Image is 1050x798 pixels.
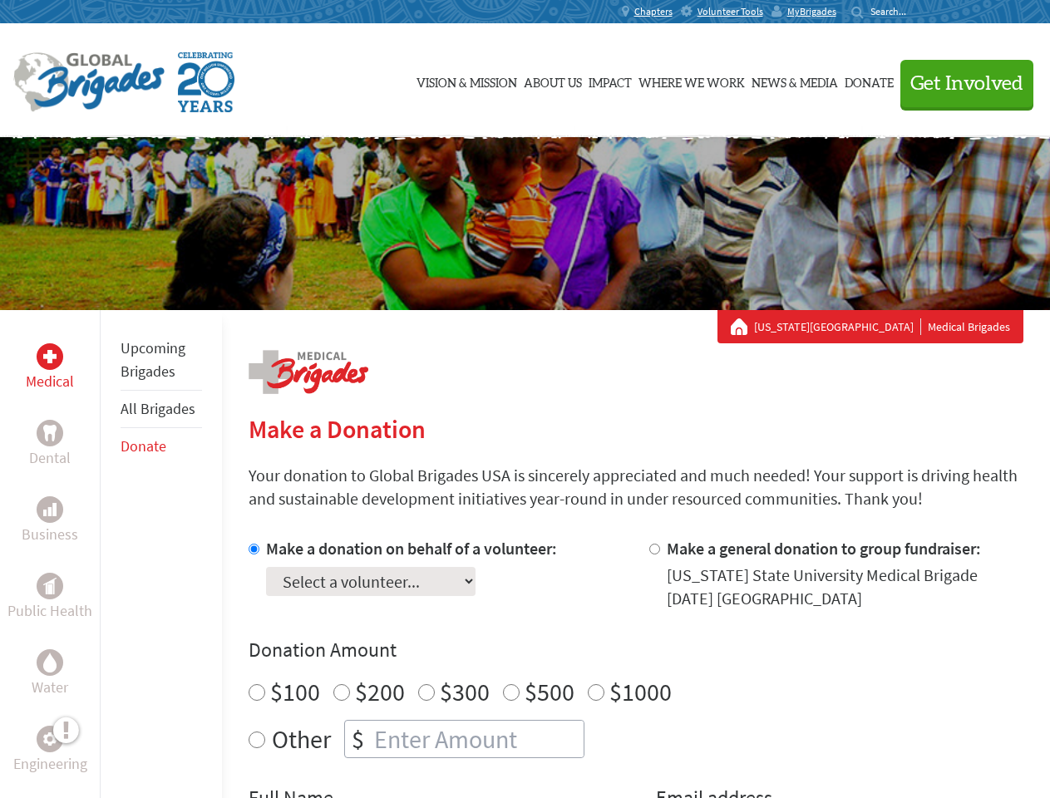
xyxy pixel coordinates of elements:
[13,752,87,776] p: Engineering
[43,578,57,594] img: Public Health
[249,464,1023,510] p: Your donation to Global Brigades USA is sincerely appreciated and much needed! Your support is dr...
[698,5,763,18] span: Volunteer Tools
[121,338,185,381] a: Upcoming Brigades
[266,538,557,559] label: Make a donation on behalf of a volunteer:
[37,649,63,676] div: Water
[900,60,1033,107] button: Get Involved
[121,391,202,428] li: All Brigades
[7,573,92,623] a: Public HealthPublic Health
[22,523,78,546] p: Business
[731,318,1010,335] div: Medical Brigades
[29,446,71,470] p: Dental
[249,414,1023,444] h2: Make a Donation
[667,564,1023,610] div: [US_STATE] State University Medical Brigade [DATE] [GEOGRAPHIC_DATA]
[787,5,836,18] span: MyBrigades
[270,676,320,707] label: $100
[249,350,368,394] img: logo-medical.png
[525,676,574,707] label: $500
[754,318,921,335] a: [US_STATE][GEOGRAPHIC_DATA]
[13,726,87,776] a: EngineeringEngineering
[26,370,74,393] p: Medical
[43,653,57,672] img: Water
[37,343,63,370] div: Medical
[32,649,68,699] a: WaterWater
[440,676,490,707] label: $300
[634,5,673,18] span: Chapters
[26,343,74,393] a: MedicalMedical
[371,721,584,757] input: Enter Amount
[910,74,1023,94] span: Get Involved
[7,599,92,623] p: Public Health
[22,496,78,546] a: BusinessBusiness
[32,676,68,699] p: Water
[638,39,745,122] a: Where We Work
[355,676,405,707] label: $200
[249,637,1023,663] h4: Donation Amount
[870,5,918,17] input: Search...
[37,573,63,599] div: Public Health
[43,350,57,363] img: Medical
[37,726,63,752] div: Engineering
[13,52,165,112] img: Global Brigades Logo
[178,52,234,112] img: Global Brigades Celebrating 20 Years
[121,330,202,391] li: Upcoming Brigades
[524,39,582,122] a: About Us
[121,436,166,456] a: Donate
[121,399,195,418] a: All Brigades
[121,428,202,465] li: Donate
[43,503,57,516] img: Business
[752,39,838,122] a: News & Media
[845,39,894,122] a: Donate
[417,39,517,122] a: Vision & Mission
[589,39,632,122] a: Impact
[43,425,57,441] img: Dental
[272,720,331,758] label: Other
[609,676,672,707] label: $1000
[43,732,57,746] img: Engineering
[667,538,981,559] label: Make a general donation to group fundraiser:
[37,420,63,446] div: Dental
[29,420,71,470] a: DentalDental
[345,721,371,757] div: $
[37,496,63,523] div: Business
